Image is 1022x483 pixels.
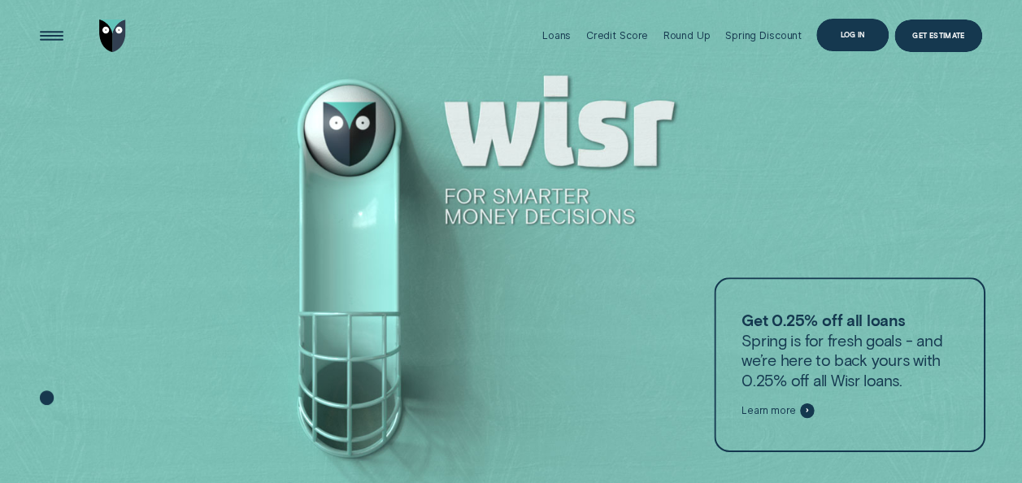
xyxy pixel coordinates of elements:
div: Log in [840,32,864,38]
div: Spring Discount [725,29,802,41]
div: Loans [542,29,571,41]
p: Spring is for fresh goals - and we’re here to back yours with 0.25% off all Wisr loans. [741,311,958,389]
strong: Get 0.25% off all loans [741,311,905,329]
div: Round Up [663,29,710,41]
a: Get 0.25% off all loansSpring is for fresh goals - and we’re here to back yours with 0.25% off al... [714,277,985,451]
button: Log in [816,19,888,51]
div: Credit Score [586,29,649,41]
img: Wisr [99,20,126,52]
span: Learn more [741,404,796,416]
a: Get Estimate [894,20,982,52]
button: Open Menu [35,20,67,52]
